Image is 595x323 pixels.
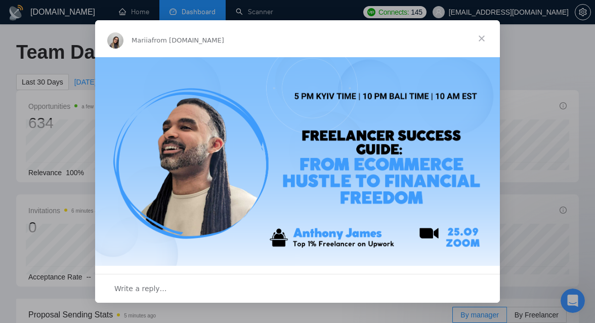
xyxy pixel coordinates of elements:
span: Close [463,20,500,57]
span: Write a reply… [114,282,167,295]
span: Mariia [132,36,152,44]
span: from [DOMAIN_NAME] [152,36,224,44]
img: Profile image for Mariia [107,32,123,49]
div: Open conversation and reply [95,274,500,303]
